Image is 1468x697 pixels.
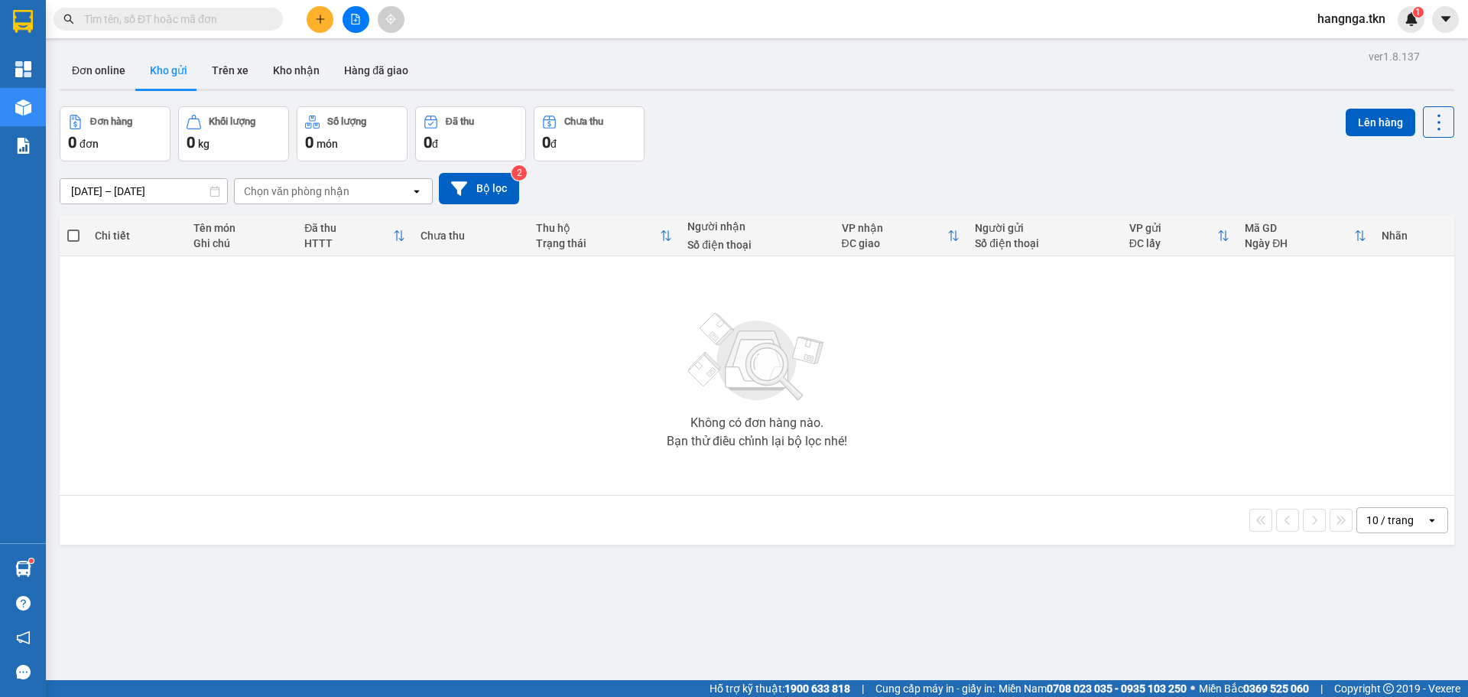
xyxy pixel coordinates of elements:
div: VP nhận [842,222,948,234]
sup: 1 [1413,7,1424,18]
span: | [1320,680,1323,697]
img: warehouse-icon [15,561,31,577]
div: Người gửi [975,222,1113,234]
th: Toggle SortBy [528,216,680,256]
button: Trên xe [200,52,261,89]
div: Ngày ĐH [1245,237,1354,249]
span: copyright [1383,683,1394,694]
div: Chưa thu [564,116,603,127]
span: message [16,665,31,679]
button: Khối lượng0kg [178,106,289,161]
div: Đơn hàng [90,116,132,127]
th: Toggle SortBy [1122,216,1237,256]
span: Miền Nam [999,680,1187,697]
button: Kho nhận [261,52,332,89]
span: ⚪️ [1190,686,1195,692]
img: svg+xml;base64,PHN2ZyBjbGFzcz0ibGlzdC1wbHVnX19zdmciIHhtbG5zPSJodHRwOi8vd3d3LnczLm9yZy8yMDAwL3N2Zy... [680,304,833,411]
div: Số điện thoại [975,237,1113,249]
span: 0 [187,133,195,151]
button: Chưa thu0đ [534,106,645,161]
button: Lên hàng [1346,109,1415,136]
img: logo-vxr [13,10,33,33]
div: Mã GD [1245,222,1354,234]
span: notification [16,630,31,645]
sup: 2 [512,165,527,181]
svg: open [1426,514,1438,526]
div: Số điện thoại [687,239,826,251]
div: HTTT [304,237,393,249]
span: món [317,138,338,150]
div: ver 1.8.137 [1369,48,1420,65]
div: Tên món [193,222,290,234]
button: Bộ lọc [439,173,519,204]
span: question-circle [16,596,31,611]
span: 1 [1415,7,1421,18]
span: đ [550,138,557,150]
span: đ [432,138,438,150]
span: 0 [542,133,550,151]
span: Hỗ trợ kỹ thuật: [710,680,850,697]
div: Ghi chú [193,237,290,249]
span: caret-down [1439,12,1453,26]
div: Đã thu [446,116,474,127]
span: aim [385,14,396,24]
span: Miền Bắc [1199,680,1309,697]
button: caret-down [1432,6,1459,33]
input: Tìm tên, số ĐT hoặc mã đơn [84,11,265,28]
div: Không có đơn hàng nào. [690,417,823,429]
div: Chọn văn phòng nhận [244,184,349,199]
div: Đã thu [304,222,393,234]
span: file-add [350,14,361,24]
button: plus [307,6,333,33]
div: ĐC lấy [1129,237,1217,249]
div: Người nhận [687,220,826,233]
span: plus [315,14,326,24]
div: Trạng thái [536,237,660,249]
input: Select a date range. [60,179,227,204]
div: VP gửi [1129,222,1217,234]
button: Đơn online [60,52,138,89]
button: Số lượng0món [297,106,408,161]
strong: 0369 525 060 [1243,682,1309,695]
sup: 1 [29,559,34,563]
span: kg [198,138,209,150]
strong: 1900 633 818 [784,682,850,695]
div: Thu hộ [536,222,660,234]
button: file-add [343,6,369,33]
div: Bạn thử điều chỉnh lại bộ lọc nhé! [667,435,847,448]
span: 0 [424,133,432,151]
button: Hàng đã giao [332,52,421,89]
span: hangnga.tkn [1305,9,1398,28]
button: Đơn hàng0đơn [60,106,171,161]
button: Kho gửi [138,52,200,89]
span: | [862,680,864,697]
div: Chi tiết [95,230,177,242]
div: ĐC giao [842,237,948,249]
th: Toggle SortBy [297,216,413,256]
span: 0 [68,133,76,151]
svg: open [411,185,423,197]
div: 10 / trang [1366,513,1414,528]
div: Nhãn [1382,230,1447,242]
th: Toggle SortBy [834,216,968,256]
img: warehouse-icon [15,99,31,116]
span: đơn [80,138,99,150]
span: search [63,14,74,24]
strong: 0708 023 035 - 0935 103 250 [1047,682,1187,695]
th: Toggle SortBy [1237,216,1374,256]
img: dashboard-icon [15,61,31,77]
div: Số lượng [327,116,366,127]
img: solution-icon [15,138,31,154]
button: aim [378,6,404,33]
div: Chưa thu [421,230,521,242]
div: Khối lượng [209,116,255,127]
span: Cung cấp máy in - giấy in: [875,680,995,697]
button: Đã thu0đ [415,106,526,161]
span: 0 [305,133,313,151]
img: icon-new-feature [1405,12,1418,26]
